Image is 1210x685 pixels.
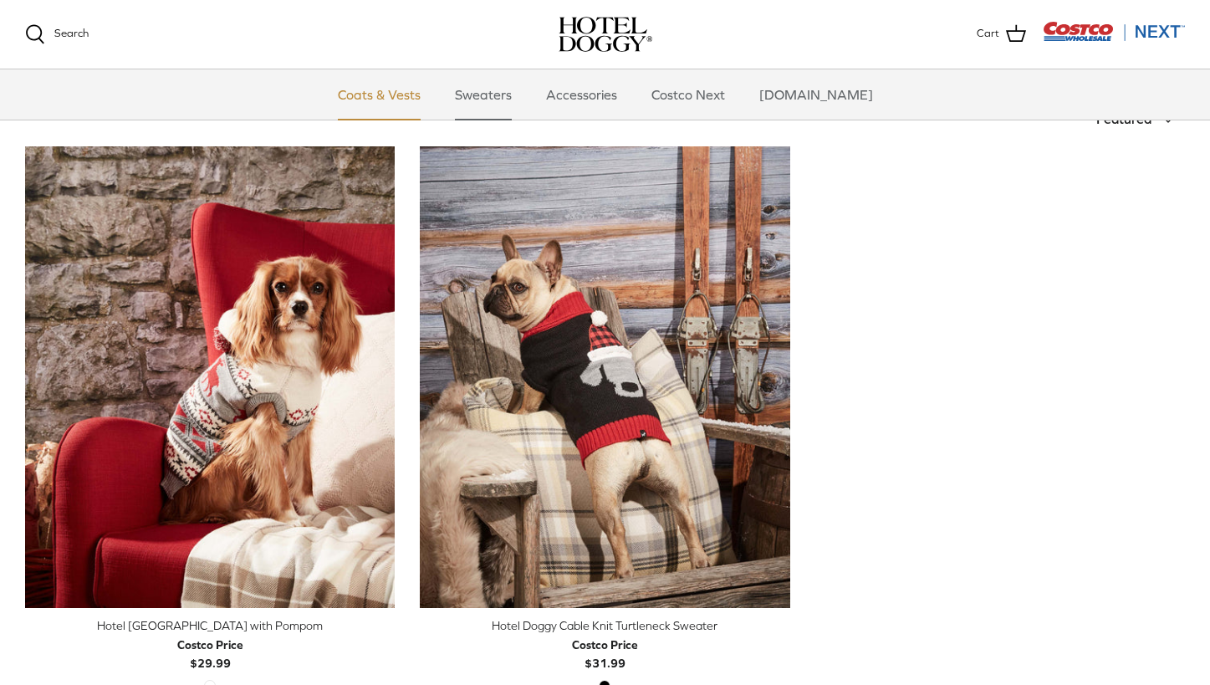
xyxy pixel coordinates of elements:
a: Visit Costco Next [1043,32,1185,44]
a: Hotel Doggy Fair Isle Sweater with Pompom [25,146,395,609]
div: Hotel [GEOGRAPHIC_DATA] with Pompom [25,616,395,635]
a: Accessories [531,69,632,120]
img: hoteldoggycom [559,17,652,52]
div: Costco Price [177,636,243,654]
b: $31.99 [572,636,638,670]
div: Hotel Doggy Cable Knit Turtleneck Sweater [420,616,789,635]
a: [DOMAIN_NAME] [744,69,888,120]
div: Costco Price [572,636,638,654]
b: $29.99 [177,636,243,670]
a: Costco Next [636,69,740,120]
a: Hotel Doggy Cable Knit Turtleneck Sweater Costco Price$31.99 [420,616,789,672]
a: Search [25,24,89,44]
span: Featured [1096,111,1151,126]
span: Cart [977,25,999,43]
a: Hotel [GEOGRAPHIC_DATA] with Pompom Costco Price$29.99 [25,616,395,672]
a: hoteldoggy.com hoteldoggycom [559,17,652,52]
span: Search [54,27,89,39]
a: Sweaters [440,69,527,120]
a: Coats & Vests [323,69,436,120]
a: Cart [977,23,1026,45]
img: Costco Next [1043,21,1185,42]
a: Hotel Doggy Cable Knit Turtleneck Sweater [420,146,789,609]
